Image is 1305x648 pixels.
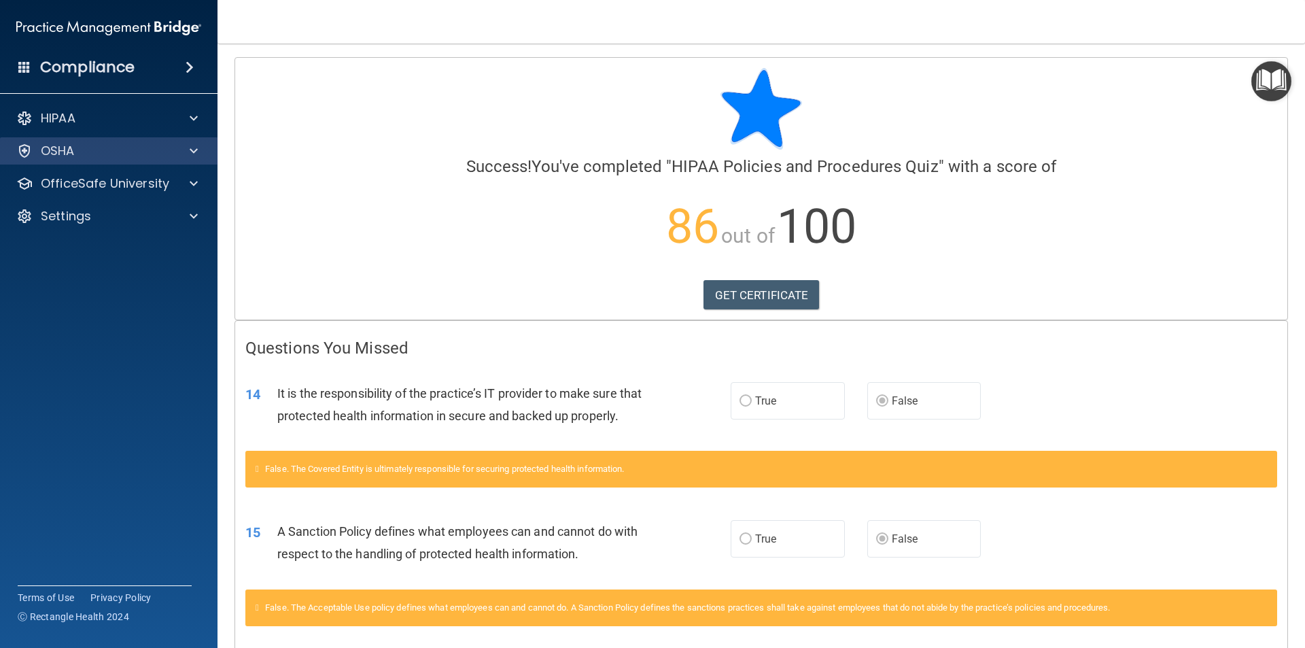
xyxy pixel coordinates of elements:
[755,394,776,407] span: True
[16,175,198,192] a: OfficeSafe University
[755,532,776,545] span: True
[40,58,135,77] h4: Compliance
[277,386,642,423] span: It is the responsibility of the practice’s IT provider to make sure that protected health informa...
[16,143,198,159] a: OSHA
[41,143,75,159] p: OSHA
[739,396,752,407] input: True
[18,591,74,604] a: Terms of Use
[16,208,198,224] a: Settings
[739,534,752,545] input: True
[1251,61,1291,101] button: Open Resource Center
[721,224,775,248] span: out of
[245,339,1277,357] h4: Questions You Missed
[41,175,169,192] p: OfficeSafe University
[90,591,152,604] a: Privacy Policy
[277,524,638,561] span: A Sanction Policy defines what employees can and cannot do with respect to the handling of protec...
[892,532,918,545] span: False
[466,157,532,176] span: Success!
[892,394,918,407] span: False
[265,602,1110,613] span: False. The Acceptable Use policy defines what employees can and cannot do. A Sanction Policy defi...
[777,199,856,254] span: 100
[703,280,820,310] a: GET CERTIFICATE
[720,68,802,150] img: blue-star-rounded.9d042014.png
[16,14,201,41] img: PMB logo
[18,610,129,624] span: Ⓒ Rectangle Health 2024
[16,110,198,126] a: HIPAA
[876,396,888,407] input: False
[265,464,624,474] span: False. The Covered Entity is ultimately responsible for securing protected health information.
[876,534,888,545] input: False
[41,208,91,224] p: Settings
[666,199,719,254] span: 86
[41,110,75,126] p: HIPAA
[245,158,1277,175] h4: You've completed " " with a score of
[245,386,260,403] span: 14
[245,524,260,541] span: 15
[672,157,938,176] span: HIPAA Policies and Procedures Quiz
